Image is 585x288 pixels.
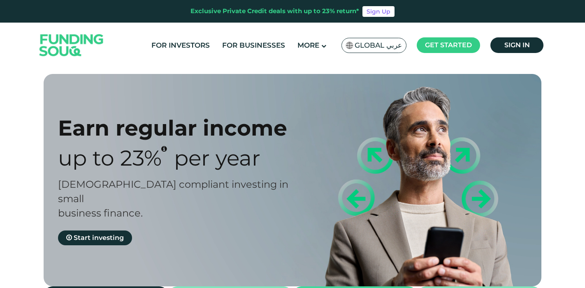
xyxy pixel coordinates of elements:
a: For Businesses [220,39,287,52]
a: Start investing [58,230,132,245]
span: Up to 23% [58,145,162,171]
span: Sign in [504,41,530,49]
span: Per Year [174,145,260,171]
div: Exclusive Private Credit deals with up to 23% return* [190,7,359,16]
a: Sign Up [362,6,395,17]
a: Sign in [490,37,543,53]
span: Global عربي [355,41,402,50]
a: For Investors [149,39,212,52]
i: 23% IRR (expected) ~ 15% Net yield (expected) [161,145,167,152]
span: [DEMOGRAPHIC_DATA] compliant investing in small business finance. [58,178,288,219]
span: More [297,41,319,49]
img: SA Flag [346,42,353,49]
span: Get started [425,41,472,49]
span: Start investing [74,234,124,242]
img: Logo [31,25,112,66]
div: Earn regular income [58,115,307,141]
